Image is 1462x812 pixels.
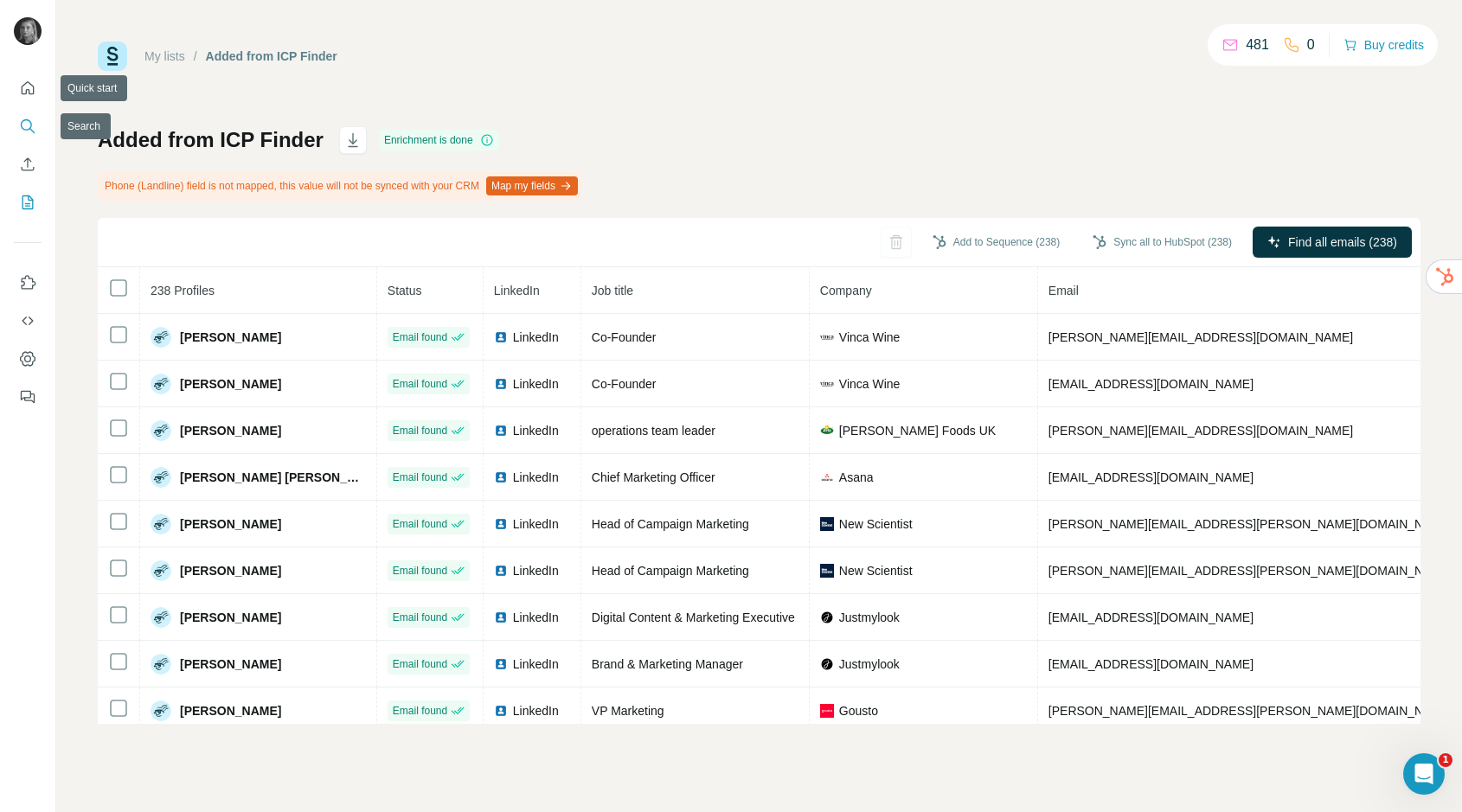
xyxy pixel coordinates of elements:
[592,611,795,624] span: Digital Content & Marketing Executive
[494,330,508,344] img: LinkedIn logo
[1080,229,1244,255] button: Sync all to HubSpot (238)
[14,343,42,374] button: Dashboard
[839,329,901,346] span: Vinca Wine
[144,49,185,63] a: My lists
[839,562,913,579] span: New Scientist
[1048,470,1254,484] span: [EMAIL_ADDRESS][DOMAIN_NAME]
[14,381,42,412] button: Feedback
[592,704,664,718] span: VP Marketing
[14,187,42,218] button: My lists
[180,375,281,393] span: [PERSON_NAME]
[494,377,508,391] img: LinkedIn logo
[151,284,215,297] span: 238 Profiles
[513,422,559,439] span: LinkedIn
[820,330,834,344] img: company-logo
[180,655,281,673] span: [PERSON_NAME]
[592,377,657,391] span: Co-Founder
[513,375,559,393] span: LinkedIn
[14,111,42,142] button: Search
[820,517,834,531] img: company-logo
[513,609,559,626] span: LinkedIn
[151,467,171,488] img: Avatar
[839,375,901,393] span: Vinca Wine
[1048,330,1353,344] span: [PERSON_NAME][EMAIL_ADDRESS][DOMAIN_NAME]
[513,562,559,579] span: LinkedIn
[180,609,281,626] span: [PERSON_NAME]
[1048,424,1353,438] span: [PERSON_NAME][EMAIL_ADDRESS][DOMAIN_NAME]
[839,422,996,439] span: [PERSON_NAME] Foods UK
[393,610,447,625] span: Email found
[592,517,749,531] span: Head of Campaign Marketing
[393,516,447,532] span: Email found
[494,657,508,671] img: LinkedIn logo
[1048,284,1079,297] span: Email
[839,515,913,533] span: New Scientist
[839,609,900,626] span: Justmylook
[393,470,447,485] span: Email found
[151,420,171,441] img: Avatar
[393,376,447,392] span: Email found
[14,267,42,298] button: Use Surfe on LinkedIn
[151,560,171,581] img: Avatar
[920,229,1072,255] button: Add to Sequence (238)
[592,657,743,671] span: Brand & Marketing Manager
[1048,704,1453,718] span: [PERSON_NAME][EMAIL_ADDRESS][PERSON_NAME][DOMAIN_NAME]
[1048,517,1453,531] span: [PERSON_NAME][EMAIL_ADDRESS][PERSON_NAME][DOMAIN_NAME]
[388,284,422,297] span: Status
[820,657,834,671] img: company-logo
[151,607,171,628] img: Avatar
[513,515,559,533] span: LinkedIn
[494,470,508,484] img: LinkedIn logo
[151,514,171,534] img: Avatar
[513,702,559,719] span: LinkedIn
[393,329,447,345] span: Email found
[98,42,127,71] img: Surfe Logo
[839,702,878,719] span: Gousto
[1343,33,1424,57] button: Buy credits
[592,470,715,484] span: Chief Marketing Officer
[180,515,281,533] span: [PERSON_NAME]
[494,284,540,297] span: LinkedIn
[1048,564,1453,578] span: [PERSON_NAME][EMAIL_ADDRESS][PERSON_NAME][DOMAIN_NAME]
[206,48,337,65] div: Added from ICP Finder
[839,655,900,673] span: Justmylook
[1307,35,1315,55] p: 0
[98,171,581,201] div: Phone (Landline) field is not mapped, this value will not be synced with your CRM
[820,564,834,578] img: company-logo
[151,654,171,675] img: Avatar
[14,17,42,45] img: Avatar
[393,423,447,438] span: Email found
[820,611,834,624] img: company-logo
[393,563,447,579] span: Email found
[194,48,197,65] li: /
[393,703,447,719] span: Email found
[486,176,578,195] button: Map my fields
[592,424,715,438] span: operations team leader
[513,655,559,673] span: LinkedIn
[494,564,508,578] img: LinkedIn logo
[14,149,42,180] button: Enrich CSV
[180,422,281,439] span: [PERSON_NAME]
[180,562,281,579] span: [PERSON_NAME]
[151,327,171,348] img: Avatar
[592,330,657,344] span: Co-Founder
[14,73,42,104] button: Quick start
[820,704,834,718] img: company-logo
[1048,611,1254,624] span: [EMAIL_ADDRESS][DOMAIN_NAME]
[513,329,559,346] span: LinkedIn
[14,305,42,336] button: Use Surfe API
[820,470,834,484] img: company-logo
[1253,227,1412,258] button: Find all emails (238)
[379,130,499,150] div: Enrichment is done
[1403,753,1445,795] iframe: Intercom live chat
[180,469,366,486] span: [PERSON_NAME] [PERSON_NAME]
[494,704,508,718] img: LinkedIn logo
[592,284,633,297] span: Job title
[1288,233,1397,251] span: Find all emails (238)
[494,424,508,438] img: LinkedIn logo
[1246,35,1269,55] p: 481
[592,564,749,578] span: Head of Campaign Marketing
[1439,753,1452,767] span: 1
[98,126,324,154] h1: Added from ICP Finder
[180,702,281,719] span: [PERSON_NAME]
